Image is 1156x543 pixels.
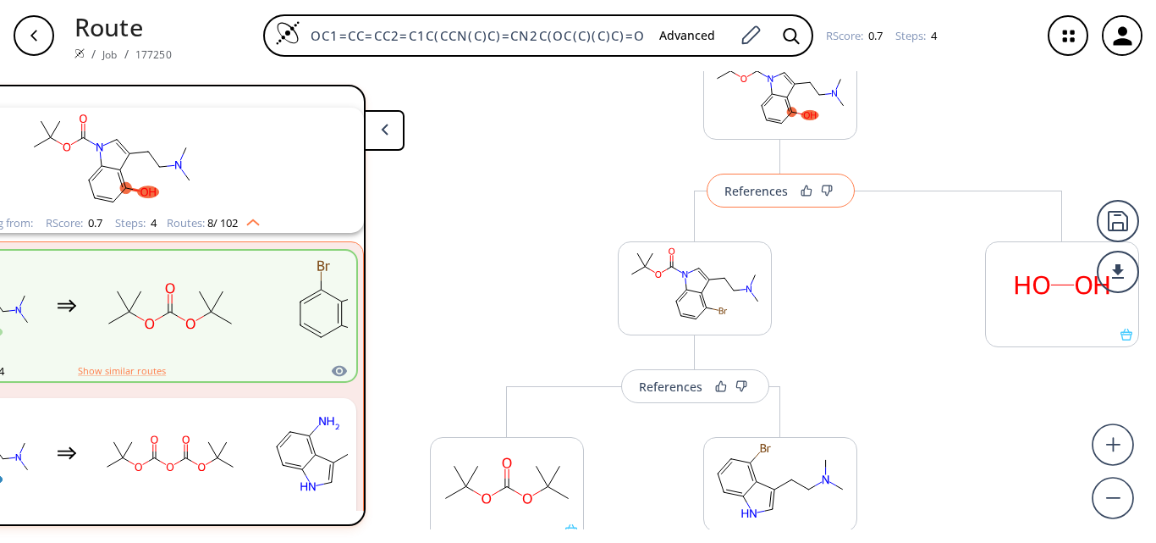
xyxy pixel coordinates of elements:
li: / [124,45,129,63]
svg: CN(C)CCc1c[nH]c2cccc(Br)c12 [704,438,856,524]
svg: CN(C)CCc1cn(C(=O)OC(C)(C)C)c2cccc(O)c12 [704,47,856,133]
div: References [639,381,702,392]
li: / [91,45,96,63]
span: 4 [148,215,157,230]
button: References [707,174,855,208]
a: Job [102,47,117,62]
img: Logo Spaya [275,20,300,46]
button: Advanced [646,20,729,52]
div: RScore : [46,218,102,229]
div: References [724,186,788,197]
button: References [621,369,769,403]
svg: CC(C)(C)OC(=O)OC(=O)OC(C)(C)C [94,401,246,507]
img: Up [238,213,260,226]
span: 0.7 [85,215,102,230]
svg: CC(C)(C)OC(=O)OC(C)(C)C [431,438,583,524]
svg: OO [986,242,1138,329]
div: Routes: [167,218,260,229]
span: 4 [928,28,937,43]
div: Steps : [895,30,937,42]
a: 177250 [135,47,172,62]
button: Show similar routes [78,511,166,526]
img: Spaya logo [74,48,85,58]
input: Enter SMILES [300,27,646,44]
p: Route [74,8,172,45]
div: RScore : [826,30,883,42]
div: Steps : [115,218,157,229]
button: Show similar routes [78,363,166,379]
svg: Brc1cccc2[nH]ccc12 [263,253,416,359]
svg: CN(C)CCc1cn(C(=O)OC(C)(C)C)c2cccc(Br)c12 [619,242,771,329]
span: 0.7 [866,28,883,43]
svg: CC(C)(C)OC(=O)OC(C)(C)C [94,253,246,359]
span: 8 / 102 [207,218,238,229]
svg: CN(C)CCc1c[nH]c2cccc(N)c12 [263,401,416,507]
